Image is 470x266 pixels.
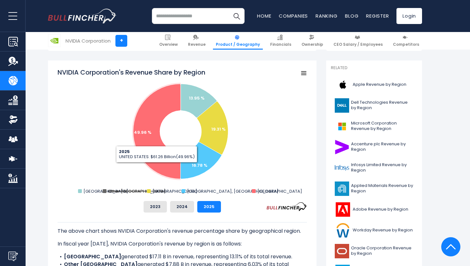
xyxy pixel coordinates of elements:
img: Ownership [8,115,18,125]
text: 49.96 % [134,129,152,135]
img: ORCL logo [335,244,349,258]
span: Financials [270,42,291,47]
text: 16.78 % [192,162,208,168]
a: Register [366,12,389,19]
button: Search [229,8,245,24]
a: Ranking [316,12,337,19]
a: Infosys Limited Revenue by Region [331,159,417,177]
span: Microsoft Corporation Revenue by Region [351,121,413,132]
img: MSFT logo [335,119,349,133]
a: Adobe Revenue by Region [331,201,417,218]
a: Microsoft Corporation Revenue by Region [331,117,417,135]
svg: NVIDIA Corporation's Revenue Share by Region [58,68,307,196]
img: AMAT logo [335,181,349,196]
text: [GEOGRAPHIC_DATA], [GEOGRAPHIC_DATA] [187,188,278,194]
a: Blog [345,12,358,19]
a: Competitors [390,32,422,50]
text: 19.31 % [211,126,226,132]
a: Applied Materials Revenue by Region [331,180,417,197]
a: Ownership [299,32,326,50]
span: Infosys Limited Revenue by Region [351,162,413,173]
text: 13.95 % [189,95,205,101]
a: Workday Revenue by Region [331,222,417,239]
a: Overview [156,32,181,50]
span: Ownership [302,42,323,47]
span: Adobe Revenue by Region [353,207,408,212]
img: ADBE logo [335,202,351,217]
img: DELL logo [335,98,349,113]
span: Apple Revenue by Region [353,82,406,87]
p: The above chart shows NVIDIA Corporation's revenue percentage share by geographical region. [58,227,307,235]
a: Home [257,12,271,19]
text: [GEOGRAPHIC_DATA] [257,188,302,194]
a: Financials [267,32,294,50]
p: Related [331,65,417,71]
span: Competitors [393,42,419,47]
span: Applied Materials Revenue by Region [351,183,413,194]
a: Apple Revenue by Region [331,76,417,93]
span: Workday Revenue by Region [353,228,413,233]
span: Accenture plc Revenue by Region [351,141,413,152]
span: Product / Geography [216,42,260,47]
img: NVDA logo [48,35,60,47]
b: [GEOGRAPHIC_DATA] [64,253,121,260]
a: + [115,35,127,47]
button: 2023 [144,201,167,213]
span: Overview [159,42,178,47]
a: CEO Salary / Employees [331,32,386,50]
span: Revenue [188,42,206,47]
a: Go to homepage [48,9,117,23]
li: generated $17.11 B in revenue, representing 13.11% of its total revenue. [58,253,307,261]
img: AAPL logo [335,77,351,92]
text: Other [GEOGRAPHIC_DATA] [108,188,166,194]
a: Companies [279,12,308,19]
a: Login [396,8,422,24]
span: CEO Salary / Employees [333,42,383,47]
button: 2024 [170,201,194,213]
img: bullfincher logo [48,9,117,23]
div: NVIDIA Corporation [66,37,111,44]
text: [GEOGRAPHIC_DATA] [153,188,197,194]
img: WDAY logo [335,223,351,238]
a: Accenture plc Revenue by Region [331,138,417,156]
text: [GEOGRAPHIC_DATA] [83,188,128,194]
a: Dell Technologies Revenue by Region [331,97,417,114]
span: Oracle Corporation Revenue by Region [351,246,413,256]
img: INFY logo [335,161,349,175]
span: Dell Technologies Revenue by Region [351,100,413,111]
a: Oracle Corporation Revenue by Region [331,242,417,260]
img: ACN logo [335,140,349,154]
a: Product / Geography [213,32,263,50]
a: Revenue [185,32,208,50]
p: In fiscal year [DATE], NVIDIA Corporation's revenue by region is as follows: [58,240,307,248]
button: 2025 [197,201,221,213]
tspan: NVIDIA Corporation's Revenue Share by Region [58,68,205,77]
